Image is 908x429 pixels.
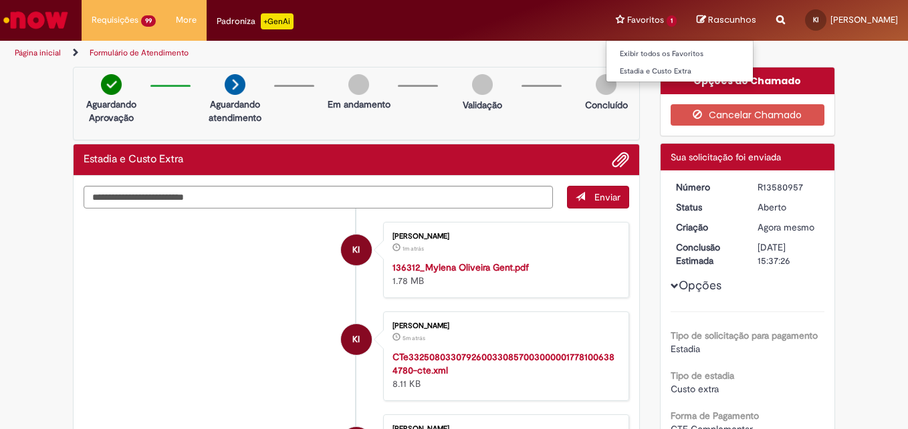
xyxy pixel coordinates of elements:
img: arrow-next.png [225,74,245,95]
a: Exibir todos os Favoritos [606,47,754,61]
dt: Criação [666,221,748,234]
p: Aguardando Aprovação [79,98,144,124]
span: More [176,13,197,27]
a: Página inicial [15,47,61,58]
div: Ketty Ivankio [341,324,372,355]
span: 1m atrás [403,245,424,253]
dt: Número [666,180,748,194]
a: Formulário de Atendimento [90,47,189,58]
dt: Status [666,200,748,214]
span: Enviar [594,191,620,203]
b: Tipo de solicitação para pagamento [671,329,818,341]
time: 30/09/2025 11:32:45 [403,334,425,342]
div: Aberto [758,200,820,214]
p: Aguardando atendimento [203,98,267,124]
img: ServiceNow [1,7,70,33]
span: KI [352,234,360,266]
img: check-circle-green.png [101,74,122,95]
b: Tipo de estadia [671,370,734,382]
span: Sua solicitação foi enviada [671,151,781,163]
p: +GenAi [261,13,294,29]
span: Estadia [671,343,700,355]
time: 30/09/2025 11:36:16 [403,245,424,253]
a: Estadia e Custo Extra [606,64,754,79]
img: img-circle-grey.png [348,74,369,95]
span: Favoritos [627,13,664,27]
div: Ketty Ivankio [341,235,372,265]
span: KI [813,15,818,24]
span: Rascunhos [708,13,756,26]
a: 136312_Mylena Oliveira Gent.pdf [392,261,529,273]
span: Agora mesmo [758,221,814,233]
div: [DATE] 15:37:26 [758,241,820,267]
ul: Trilhas de página [10,41,595,65]
span: KI [352,323,360,355]
button: Enviar [567,186,629,208]
time: 30/09/2025 11:37:21 [758,221,814,233]
div: 8.11 KB [392,350,615,390]
span: 5m atrás [403,334,425,342]
a: CTe33250803307926003308570030000017781006384780-cte.xml [392,351,614,376]
b: Forma de Pagamento [671,410,759,422]
p: Em andamento [328,98,390,111]
span: Custo extra [671,383,719,395]
div: Padroniza [217,13,294,29]
ul: Favoritos [606,40,754,82]
span: [PERSON_NAME] [830,14,898,25]
a: Rascunhos [697,14,756,27]
textarea: Digite sua mensagem aqui... [84,186,553,208]
dt: Conclusão Estimada [666,241,748,267]
p: Concluído [585,98,628,112]
span: 1 [667,15,677,27]
button: Adicionar anexos [612,151,629,168]
div: 30/09/2025 11:37:21 [758,221,820,234]
img: img-circle-grey.png [472,74,493,95]
button: Cancelar Chamado [671,104,825,126]
div: [PERSON_NAME] [392,322,615,330]
p: Validação [463,98,502,112]
div: [PERSON_NAME] [392,233,615,241]
span: 99 [141,15,156,27]
div: R13580957 [758,180,820,194]
img: img-circle-grey.png [596,74,616,95]
h2: Estadia e Custo Extra Histórico de tíquete [84,154,183,166]
span: Requisições [92,13,138,27]
div: 1.78 MB [392,261,615,287]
